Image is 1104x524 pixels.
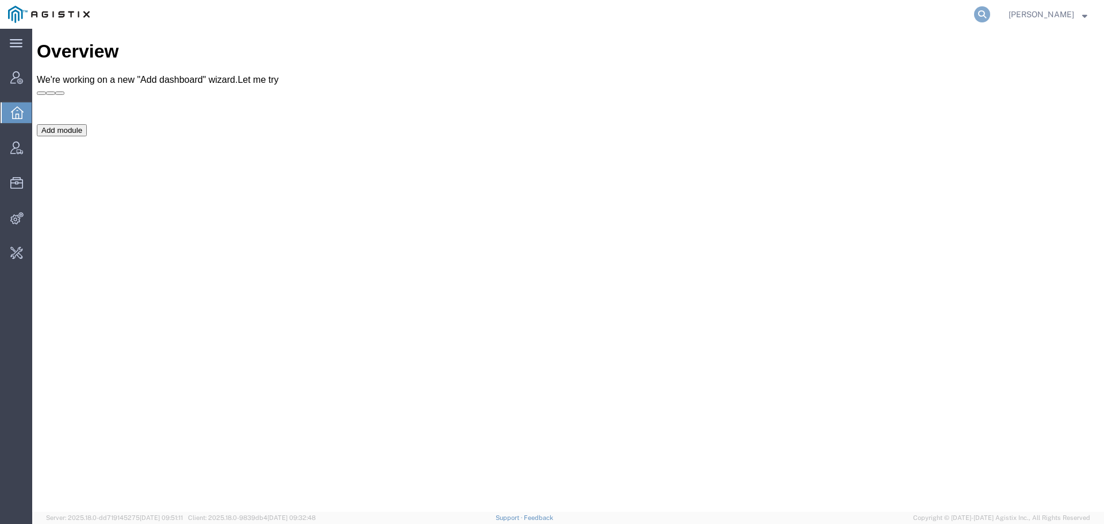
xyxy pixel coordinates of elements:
[5,95,55,108] button: Add module
[140,514,183,521] span: [DATE] 09:51:11
[524,514,553,521] a: Feedback
[1009,8,1074,21] span: Carrie Virgilio
[1008,7,1088,21] button: [PERSON_NAME]
[205,46,246,56] a: Let me try
[46,514,183,521] span: Server: 2025.18.0-dd719145275
[913,513,1090,523] span: Copyright © [DATE]-[DATE] Agistix Inc., All Rights Reserved
[8,6,90,23] img: logo
[188,514,316,521] span: Client: 2025.18.0-9839db4
[32,29,1104,512] iframe: FS Legacy Container
[267,514,316,521] span: [DATE] 09:32:48
[496,514,524,521] a: Support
